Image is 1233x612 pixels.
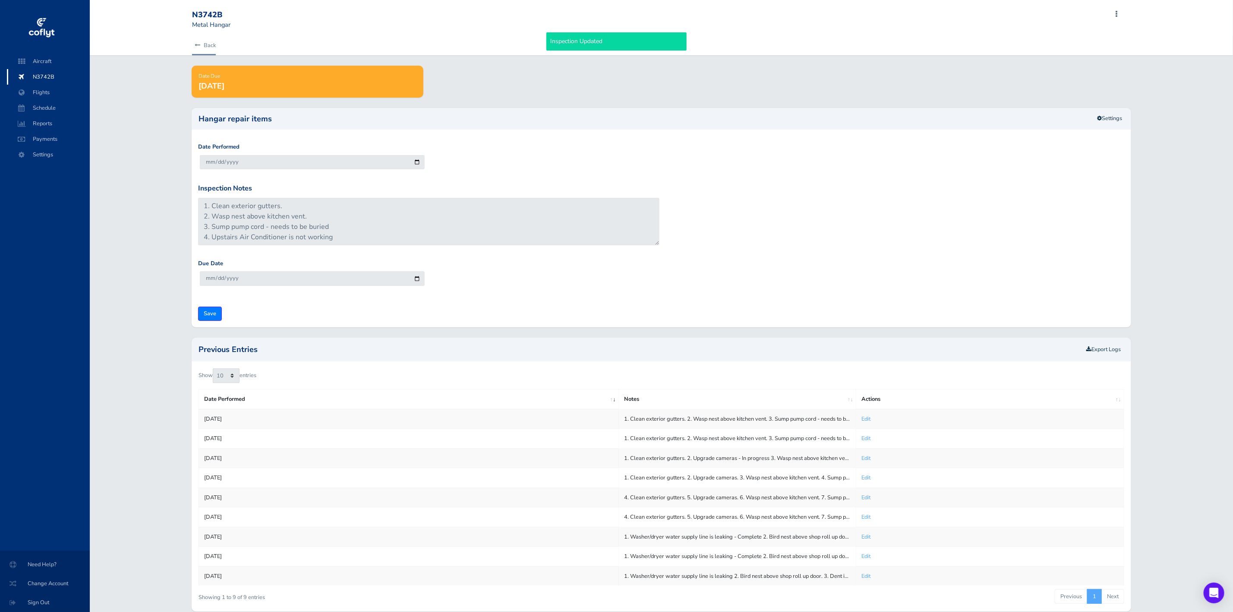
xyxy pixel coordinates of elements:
label: Inspection Notes [198,183,252,194]
small: Metal Hangar [192,20,230,29]
input: Save [198,307,222,321]
span: Aircraft [16,54,81,69]
a: Edit [861,513,870,521]
div: Open Intercom Messenger [1204,583,1224,603]
span: Settings [16,147,81,162]
th: Actions: activate to sort column ascending [856,390,1124,409]
td: 1. Washer/dryer water supply line is leaking - Complete 2. Bird nest above shop roll up door. 3. ... [619,547,856,566]
textarea: 1. Clean exterior gutters. 2. Wasp nest above kitchen vent. 3. Sump pump cord - needs to be burie... [198,198,659,245]
td: [DATE] [199,429,618,448]
h2: Hangar repair items [199,115,1125,123]
td: 1. Clean exterior gutters. 2. Wasp nest above kitchen vent. 3. Sump pump cord - needs to be buried [619,429,856,448]
td: [DATE] [199,488,618,507]
div: Showing 1 to 9 of 9 entries [199,588,578,602]
div: N3742B [192,10,254,20]
th: Notes: activate to sort column ascending [619,390,856,409]
span: N3742B [16,69,81,85]
a: Edit [861,494,870,501]
a: Edit [861,533,870,541]
div: Inspection Updated [546,32,687,51]
label: Date Performed [198,143,240,152]
a: Edit [861,552,870,560]
a: Edit [861,434,870,442]
span: Reports [16,116,81,131]
a: Edit [861,572,870,580]
img: coflyt logo [27,15,56,41]
td: 1. Clean exterior gutters. 2. Upgrade cameras. 3. Wasp nest above kitchen vent. 4. Sump pump cord... [619,468,856,488]
a: Export Logs [1086,346,1121,353]
a: 1 [1087,589,1102,604]
select: Showentries [213,368,240,383]
td: [DATE] [199,527,618,546]
label: Due Date [198,259,223,268]
span: [DATE] [199,81,224,91]
td: [DATE] [199,409,618,428]
span: Schedule [16,100,81,116]
td: 1. Clean exterior gutters. 2. Upgrade cameras - In progress 3. Wasp nest above kitchen vent. 4. S... [619,448,856,468]
td: [DATE] [199,468,618,488]
td: [DATE] [199,448,618,468]
td: [DATE] [199,566,618,586]
td: 1. Washer/dryer water supply line is leaking 2. Bird nest above shop roll up door. 3. Dent in dow... [619,566,856,586]
td: [DATE] [199,547,618,566]
th: Date Performed: activate to sort column ascending [199,390,618,409]
a: Back [192,36,216,55]
td: 1. Clean exterior gutters. 2. Wasp nest above kitchen vent. 3. Sump pump cord - needs to be burie... [619,409,856,428]
span: Need Help? [10,557,79,572]
a: Edit [861,474,870,482]
td: [DATE] [199,507,618,527]
td: 4. Clean exterior gutters. 5. Upgrade cameras. 6. Wasp nest above kitchen vent. 7. Sump pump cord... [619,507,856,527]
span: Flights [16,85,81,100]
a: Edit [861,454,870,462]
td: 1. Washer/dryer water supply line is leaking - Complete 2. Bird nest above shop roll up door - Co... [619,527,856,546]
span: Date Due [199,73,220,79]
td: 4. Clean exterior gutters. 5. Upgrade cameras. 6. Wasp nest above kitchen vent. 7. Sump pump cord... [619,488,856,507]
span: Change Account [10,576,79,591]
span: Payments [16,131,81,147]
a: Edit [861,415,870,423]
a: Settings [1091,111,1128,126]
span: Sign Out [10,595,79,610]
h2: Previous Entries [199,346,1083,353]
label: Show entries [199,368,256,383]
